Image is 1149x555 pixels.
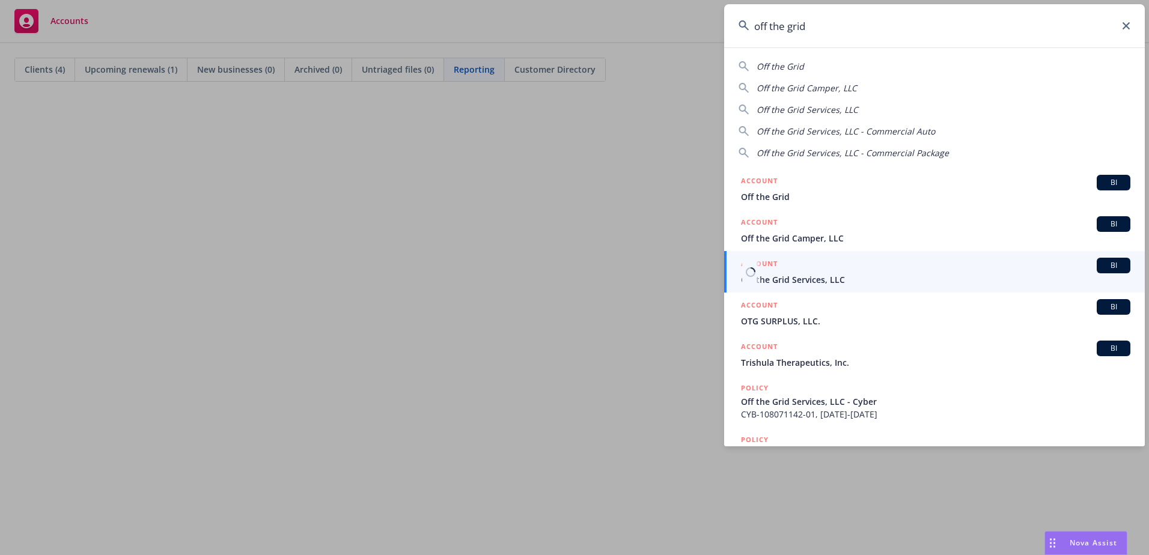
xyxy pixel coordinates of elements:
[724,375,1145,427] a: POLICYOff the Grid Services, LLC - CyberCYB-108071142-01, [DATE]-[DATE]
[757,82,857,94] span: Off the Grid Camper, LLC
[741,299,778,314] h5: ACCOUNT
[1102,219,1126,229] span: BI
[741,395,1130,408] span: Off the Grid Services, LLC - Cyber
[1102,302,1126,312] span: BI
[1102,343,1126,354] span: BI
[741,434,769,446] h5: POLICY
[1044,531,1127,555] button: Nova Assist
[757,147,949,159] span: Off the Grid Services, LLC - Commercial Package
[724,427,1145,479] a: POLICY
[1045,532,1060,554] div: Drag to move
[741,356,1130,369] span: Trishula Therapeutics, Inc.
[757,104,858,115] span: Off the Grid Services, LLC
[1102,260,1126,271] span: BI
[741,175,778,189] h5: ACCOUNT
[724,210,1145,251] a: ACCOUNTBIOff the Grid Camper, LLC
[724,4,1145,47] input: Search...
[741,216,778,231] h5: ACCOUNT
[741,232,1130,244] span: Off the Grid Camper, LLC
[741,190,1130,203] span: Off the Grid
[741,382,769,394] h5: POLICY
[724,251,1145,293] a: ACCOUNTBIOff the Grid Services, LLC
[724,293,1145,334] a: ACCOUNTBIOTG SURPLUS, LLC.
[741,258,778,272] h5: ACCOUNT
[741,273,1130,286] span: Off the Grid Services, LLC
[757,61,804,72] span: Off the Grid
[741,408,1130,420] span: CYB-108071142-01, [DATE]-[DATE]
[724,168,1145,210] a: ACCOUNTBIOff the Grid
[741,341,778,355] h5: ACCOUNT
[757,126,935,137] span: Off the Grid Services, LLC - Commercial Auto
[724,334,1145,375] a: ACCOUNTBITrishula Therapeutics, Inc.
[1102,177,1126,188] span: BI
[1070,538,1117,548] span: Nova Assist
[741,315,1130,327] span: OTG SURPLUS, LLC.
